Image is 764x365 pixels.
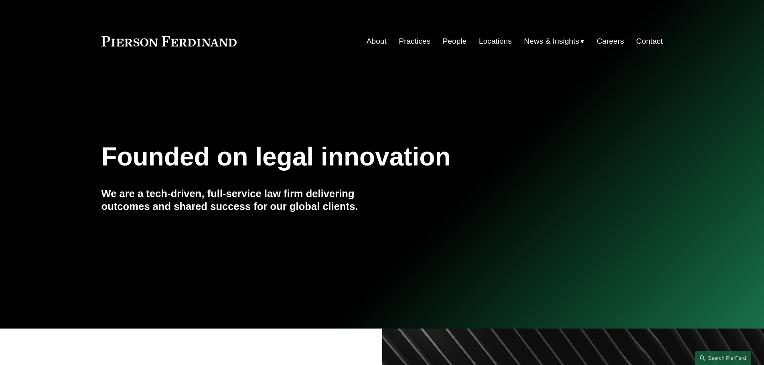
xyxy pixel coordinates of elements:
[695,351,751,365] a: Search this site
[399,34,430,49] a: Practices
[479,34,512,49] a: Locations
[597,34,624,49] a: Careers
[636,34,663,49] a: Contact
[101,187,382,213] h4: We are a tech-driven, full-service law firm delivering outcomes and shared success for our global...
[101,142,569,171] h1: Founded on legal innovation
[524,34,585,49] a: folder dropdown
[367,34,387,49] a: About
[443,34,467,49] a: People
[524,34,580,48] span: News & Insights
